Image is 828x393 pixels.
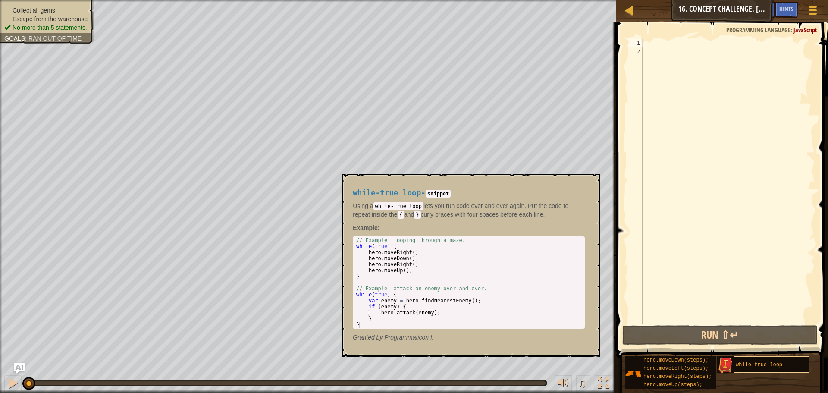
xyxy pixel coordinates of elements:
[353,189,585,197] h4: -
[13,7,57,14] span: Collect all gems.
[373,202,423,210] code: while-true loop
[353,189,421,197] span: while-true loop
[414,211,420,219] code: }
[622,325,818,345] button: Run ⇧↵
[25,35,28,42] span: :
[752,2,775,18] button: Ask AI
[736,362,782,368] span: while-true loop
[756,5,771,13] span: Ask AI
[353,224,378,231] span: Example
[643,374,712,380] span: hero.moveRight(steps);
[28,35,82,42] span: Ran out of time
[4,6,88,15] li: Collect all gems.
[628,39,643,47] div: 1
[717,357,734,374] img: portrait.png
[4,23,88,32] li: No more than 5 statements.
[643,365,709,371] span: hero.moveLeft(steps);
[790,26,793,34] span: :
[353,334,384,341] span: Granted by
[353,334,434,341] em: Programmaticon I.
[578,377,586,390] span: ♫
[726,26,790,34] span: Programming language
[628,47,643,56] div: 2
[353,224,379,231] strong: :
[625,365,641,382] img: portrait.png
[13,16,88,22] span: Escape from the warehouse
[4,35,25,42] span: Goals
[643,357,709,363] span: hero.moveDown(steps);
[426,190,451,198] code: snippet
[793,26,817,34] span: JavaScript
[595,375,612,393] button: Toggle fullscreen
[4,15,88,23] li: Escape from the warehouse
[643,382,703,388] span: hero.moveUp(steps);
[353,201,585,219] p: Using a lets you run code over and over again. Put the code to repeat inside the and curly braces...
[555,375,572,393] button: Adjust volume
[14,363,25,374] button: Ask AI
[802,2,824,22] button: Show game menu
[398,211,404,219] code: {
[779,5,793,13] span: Hints
[13,24,87,31] span: No more than 5 statements.
[4,375,22,393] button: Ctrl + P: Pause
[576,375,591,393] button: ♫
